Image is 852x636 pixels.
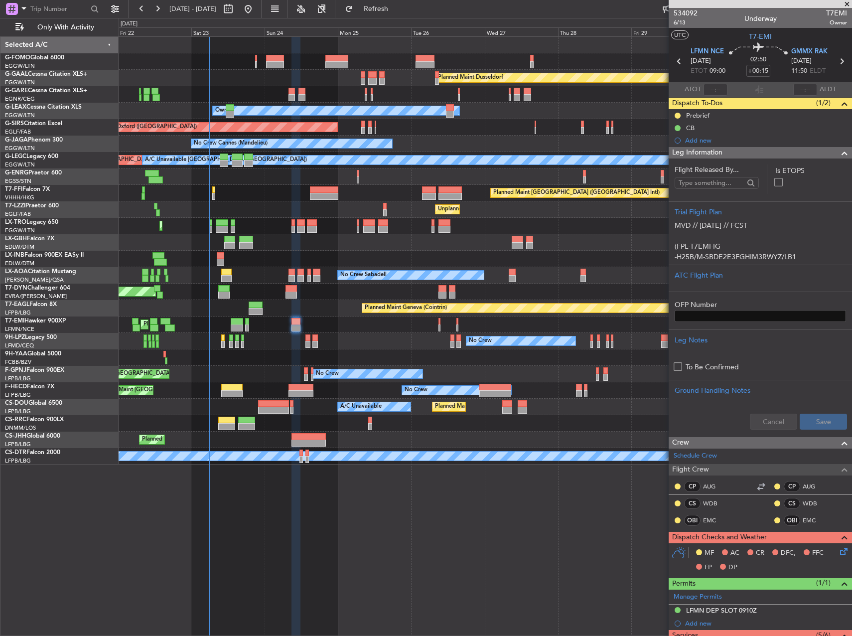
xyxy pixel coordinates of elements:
a: F-HECDFalcon 7X [5,384,54,390]
a: AUG [703,482,725,491]
a: EGGW/LTN [5,161,35,168]
a: EMC [703,516,725,525]
a: CS-JHHGlobal 6000 [5,433,60,439]
span: G-FOMO [5,55,30,61]
span: [DATE] [691,56,711,66]
div: Planned Maint Geneva (Cointrin) [365,301,447,316]
a: T7-LZZIPraetor 600 [5,203,59,209]
a: EDLW/DTM [5,260,34,267]
a: [PERSON_NAME]/QSA [5,276,64,284]
span: CS-DTR [5,450,26,456]
a: G-SIRSCitation Excel [5,121,62,127]
div: CP [784,481,800,492]
span: Owner [826,18,847,27]
div: Leg Notes [675,335,846,345]
a: LFPB/LBG [5,441,31,448]
span: G-GARE [5,88,28,94]
div: Owner [215,103,232,118]
span: G-LEGC [5,154,26,159]
a: EGLF/FAB [5,128,31,136]
span: F-GPNJ [5,367,26,373]
div: CP [684,481,701,492]
span: FFC [812,548,824,558]
span: CS-RRC [5,417,26,423]
a: LX-TROLegacy 650 [5,219,58,225]
a: EGGW/LTN [5,145,35,152]
label: OFP Number [675,300,846,310]
span: LX-INB [5,252,24,258]
span: Permits [672,578,696,590]
span: T7-EAGL [5,302,29,308]
a: LFMD/CEQ [5,342,34,349]
span: FP [705,563,712,573]
div: CB [686,124,695,132]
span: CR [756,548,764,558]
a: LX-INBFalcon 900EX EASy II [5,252,84,258]
a: EGGW/LTN [5,62,35,70]
a: G-LEAXCessna Citation XLS [5,104,82,110]
span: F-HECD [5,384,27,390]
label: Is ETOPS [775,165,846,176]
div: [DATE] [121,20,138,28]
div: No Crew [405,383,427,398]
a: EGLF/FAB [5,210,31,218]
input: Type something... [679,175,744,190]
label: To Be Confirmed [686,362,739,372]
a: WDB [803,499,825,508]
a: G-LEGCLegacy 600 [5,154,58,159]
span: LX-AOA [5,269,28,275]
div: Ground Handling Notes [675,385,846,396]
span: 02:50 [750,55,766,65]
span: Flight Crew [672,464,709,476]
span: T7-LZZI [5,203,25,209]
div: A/C Unavailable [GEOGRAPHIC_DATA] ([GEOGRAPHIC_DATA]) [145,153,307,167]
span: ELDT [810,66,826,76]
span: [DATE] - [DATE] [169,4,216,13]
div: No Crew Cannes (Mandelieu) [194,136,268,151]
span: G-SIRS [5,121,24,127]
a: CS-DTRFalcon 2000 [5,450,60,456]
a: T7-DYNChallenger 604 [5,285,70,291]
div: Add new [685,619,847,628]
span: LX-TRO [5,219,26,225]
div: Add new [685,136,847,145]
span: Crew [672,437,689,449]
a: FCBB/BZV [5,358,31,366]
a: G-ENRGPraetor 600 [5,170,62,176]
a: EVRA/[PERSON_NAME] [5,293,67,300]
a: EGGW/LTN [5,112,35,119]
span: LFMN NCE [691,47,724,57]
input: Trip Number [30,1,88,16]
div: Unplanned Maint [GEOGRAPHIC_DATA] ([GEOGRAPHIC_DATA]) [438,202,602,217]
a: Manage Permits [674,592,722,602]
div: Thu 28 [558,27,631,36]
span: Dispatch Checks and Weather [672,532,767,543]
div: Unplanned Maint Oxford ([GEOGRAPHIC_DATA]) [72,120,197,135]
a: G-JAGAPhenom 300 [5,137,63,143]
a: LFPB/LBG [5,375,31,382]
a: 9H-YAAGlobal 5000 [5,351,61,357]
button: UTC [671,30,689,39]
a: LFPB/LBG [5,408,31,415]
a: Schedule Crew [674,451,717,461]
span: Leg Information [672,147,722,159]
span: 534092 [674,8,698,18]
div: No Crew [316,366,339,381]
a: VHHH/HKG [5,194,34,201]
div: Mon 25 [338,27,411,36]
span: Flight Released By... [675,164,759,175]
input: --:-- [704,84,727,96]
span: DP [728,563,737,573]
a: G-FOMOGlobal 6000 [5,55,64,61]
a: F-GPNJFalcon 900EX [5,367,64,373]
a: EMC [803,516,825,525]
div: LFMN DEP SLOT 0910Z [686,606,757,615]
div: OBI [784,515,800,526]
span: 9H-YAA [5,351,27,357]
a: EGSS/STN [5,177,31,185]
span: (1/2) [816,98,831,108]
span: ALDT [820,85,836,95]
a: EDLW/DTM [5,243,34,251]
a: T7-EAGLFalcon 8X [5,302,57,308]
a: EGNR/CEG [5,95,35,103]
